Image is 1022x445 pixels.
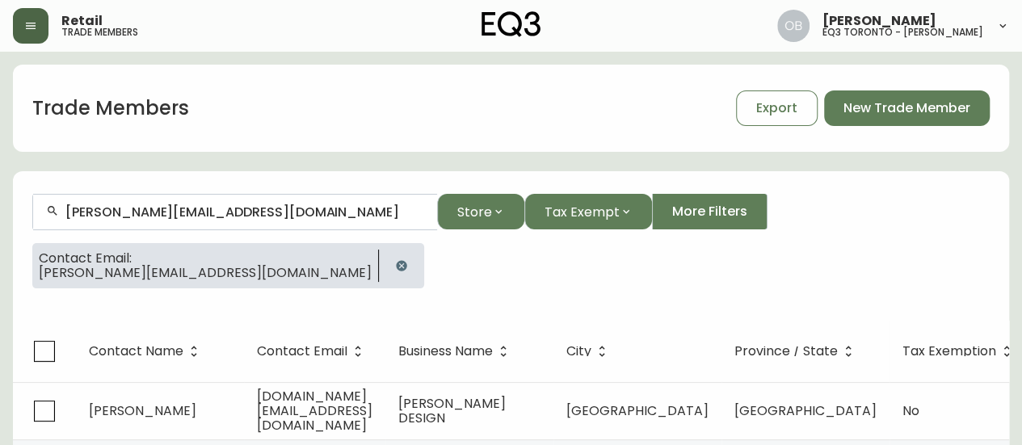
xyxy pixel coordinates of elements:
span: Retail [61,15,103,27]
button: Export [736,90,818,126]
span: [DOMAIN_NAME][EMAIL_ADDRESS][DOMAIN_NAME] [257,387,372,435]
input: Search [65,204,424,220]
span: [PERSON_NAME][EMAIL_ADDRESS][DOMAIN_NAME] [39,266,372,280]
button: Store [437,194,524,229]
img: logo [482,11,541,37]
span: Tax Exemption [902,346,996,356]
span: [GEOGRAPHIC_DATA] [734,401,877,420]
span: New Trade Member [843,99,970,117]
h1: Trade Members [32,94,189,122]
span: Contact Email [257,344,368,359]
span: City [566,346,591,356]
span: [PERSON_NAME] DESIGN [398,394,506,427]
span: Business Name [398,344,514,359]
h5: trade members [61,27,138,37]
span: [GEOGRAPHIC_DATA] [566,401,709,420]
span: City [566,344,612,359]
span: Province / State [734,346,838,356]
span: [PERSON_NAME] [89,401,196,420]
img: 8e0065c524da89c5c924d5ed86cfe468 [777,10,810,42]
span: Contact Email: [39,251,372,266]
span: [PERSON_NAME] [822,15,936,27]
span: No [902,401,919,420]
span: Province / State [734,344,859,359]
span: Business Name [398,346,493,356]
span: Contact Name [89,346,183,356]
span: Tax Exemption [902,344,1017,359]
span: Tax Exempt [545,202,620,222]
button: Tax Exempt [524,194,652,229]
button: More Filters [652,194,768,229]
span: More Filters [672,203,747,220]
button: New Trade Member [824,90,990,126]
span: Contact Email [257,346,347,356]
h5: eq3 toronto - [PERSON_NAME] [822,27,983,37]
span: Contact Name [89,344,204,359]
span: Export [756,99,797,117]
span: Store [457,202,492,222]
